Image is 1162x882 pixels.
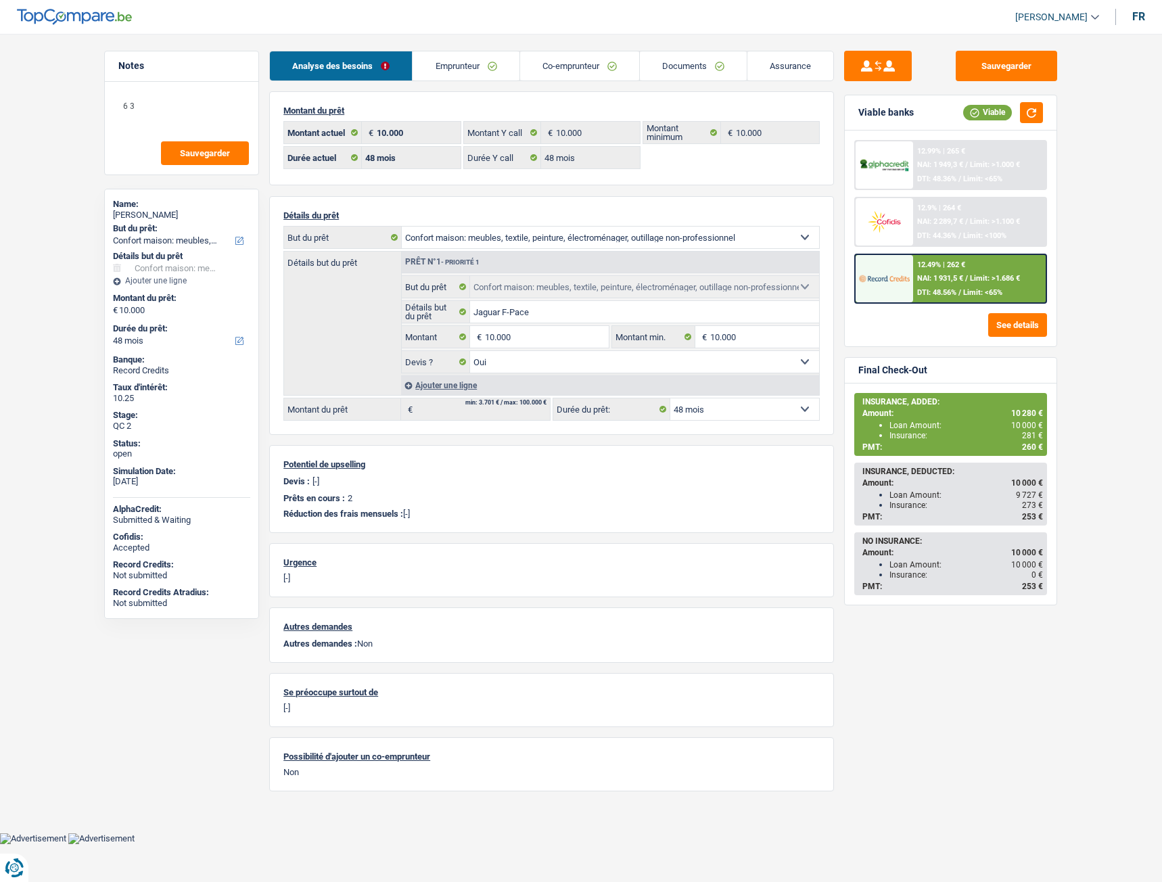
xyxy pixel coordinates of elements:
[970,217,1020,226] span: Limit: >1.100 €
[283,687,820,697] p: Se préoccupe surtout de
[858,107,914,118] div: Viable banks
[402,326,470,348] label: Montant
[113,476,250,487] div: [DATE]
[889,570,1043,580] div: Insurance:
[312,476,319,486] p: [-]
[402,351,470,373] label: Devis ?
[1015,11,1088,23] span: [PERSON_NAME]
[643,122,721,143] label: Montant minimum
[401,375,819,395] div: Ajouter une ligne
[963,288,1002,297] span: Limit: <65%
[68,833,135,844] img: Advertisement
[283,557,820,567] p: Urgence
[917,204,961,212] div: 12.9% | 264 €
[402,276,470,298] label: But du prêt
[284,227,402,248] label: But du prêt
[889,501,1043,510] div: Insurance:
[113,393,250,404] div: 10.25
[283,639,357,649] span: Autres demandes :
[113,354,250,365] div: Banque:
[862,582,1043,591] div: PMT:
[113,323,248,334] label: Durée du prêt:
[113,542,250,553] div: Accepted
[1031,570,1043,580] span: 0 €
[889,490,1043,500] div: Loan Amount:
[283,493,345,503] p: Prêts en cours :
[284,122,362,143] label: Montant actuel
[113,410,250,421] div: Stage:
[441,258,480,266] span: - Priorité 1
[1022,442,1043,452] span: 260 €
[862,467,1043,476] div: INSURANCE, DEDUCTED:
[284,398,401,420] label: Montant du prêt
[113,448,250,459] div: open
[113,570,250,581] div: Not submitted
[1011,478,1043,488] span: 10 000 €
[889,431,1043,440] div: Insurance:
[161,141,249,165] button: Sauvegarder
[520,51,639,80] a: Co-emprunteur
[988,313,1047,337] button: See details
[889,560,1043,570] div: Loan Amount:
[401,398,416,420] span: €
[113,438,250,449] div: Status:
[402,258,483,266] div: Prêt n°1
[1011,421,1043,430] span: 10 000 €
[113,559,250,570] div: Record Credits:
[963,175,1002,183] span: Limit: <65%
[963,231,1006,240] span: Limit: <100%
[956,51,1057,81] button: Sauvegarder
[283,509,820,519] p: [-]
[283,751,820,762] p: Possibilité d'ajouter un co-emprunteur
[965,274,968,283] span: /
[17,9,132,25] img: TopCompare Logo
[1022,501,1043,510] span: 273 €
[640,51,747,80] a: Documents
[970,274,1020,283] span: Limit: >1.686 €
[465,400,547,406] div: min: 3.701 € / max: 100.000 €
[862,409,1043,418] div: Amount:
[283,106,820,116] p: Montant du prêt
[862,397,1043,407] div: INSURANCE, ADDED:
[284,147,362,168] label: Durée actuel
[470,326,485,348] span: €
[859,158,909,173] img: AlphaCredit
[1022,512,1043,521] span: 253 €
[413,51,519,80] a: Emprunteur
[113,587,250,598] div: Record Credits Atradius:
[747,51,833,80] a: Assurance
[283,509,403,519] span: Réduction des frais mensuels :
[917,260,965,269] div: 12.49% | 262 €
[965,160,968,169] span: /
[1016,490,1043,500] span: 9 727 €
[283,703,820,713] p: [-]
[862,548,1043,557] div: Amount:
[858,365,927,376] div: Final Check-Out
[1011,548,1043,557] span: 10 000 €
[113,382,250,393] div: Taux d'intérêt:
[862,536,1043,546] div: NO INSURANCE:
[862,442,1043,452] div: PMT:
[464,147,542,168] label: Durée Y call
[889,421,1043,430] div: Loan Amount:
[113,210,250,220] div: [PERSON_NAME]
[113,466,250,477] div: Simulation Date:
[362,122,377,143] span: €
[1004,6,1099,28] a: [PERSON_NAME]
[970,160,1020,169] span: Limit: >1.000 €
[553,398,670,420] label: Durée du prêt:
[283,573,820,583] p: [-]
[721,122,736,143] span: €
[113,199,250,210] div: Name:
[917,217,963,226] span: NAI: 2 289,7 €
[917,274,963,283] span: NAI: 1 931,5 €
[541,122,556,143] span: €
[283,622,820,632] p: Autres demandes
[1132,10,1145,23] div: fr
[113,515,250,526] div: Submitted & Waiting
[1022,582,1043,591] span: 253 €
[348,493,352,503] p: 2
[917,175,956,183] span: DTI: 48.36%
[118,60,245,72] h5: Notes
[283,459,820,469] p: Potentiel de upselling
